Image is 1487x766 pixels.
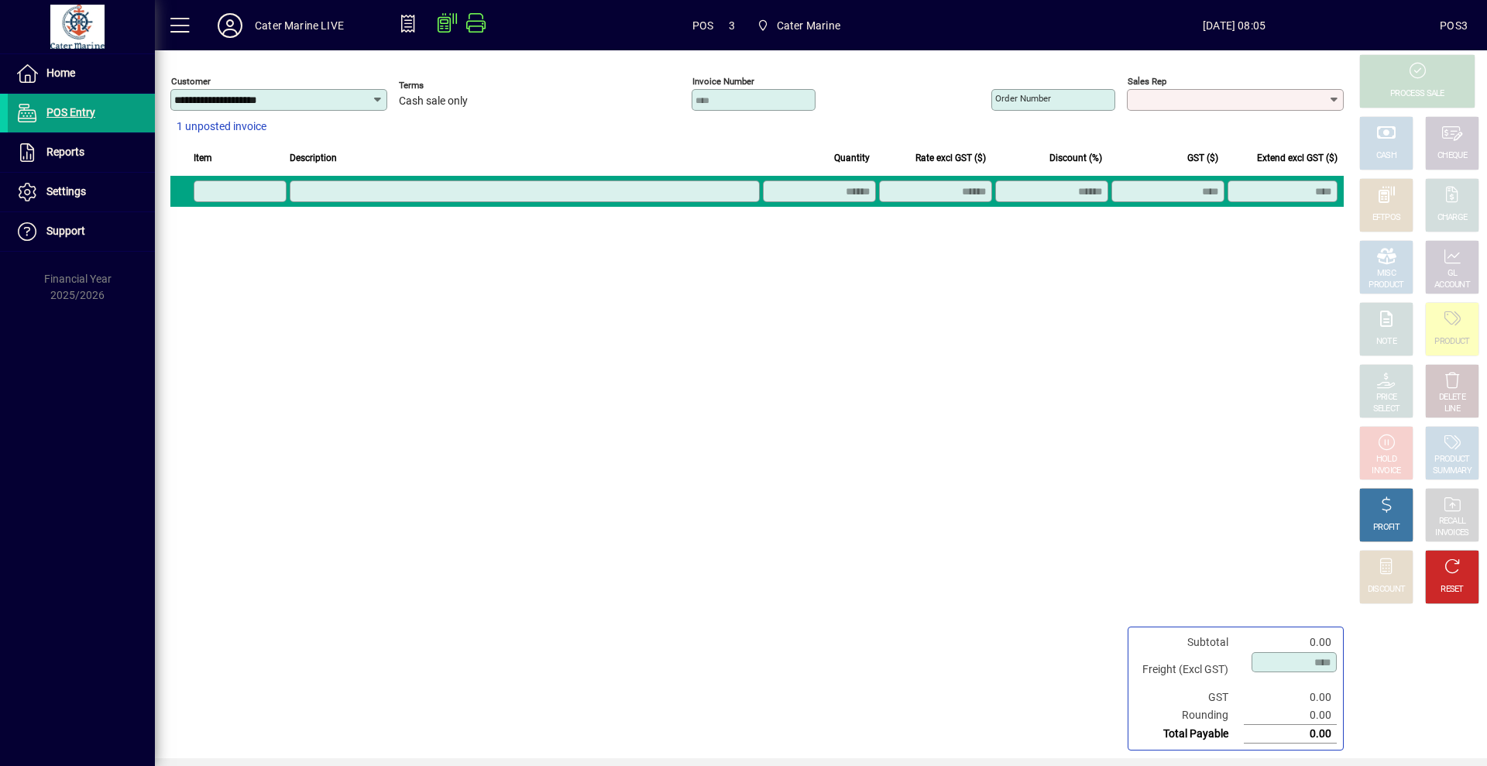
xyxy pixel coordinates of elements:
div: SUMMARY [1433,465,1472,477]
div: DISCOUNT [1368,584,1405,596]
div: Cater Marine LIVE [255,13,344,38]
span: Quantity [834,149,870,167]
div: SELECT [1373,404,1400,415]
span: Settings [46,185,86,198]
span: Discount (%) [1049,149,1102,167]
span: Extend excl GST ($) [1257,149,1338,167]
span: 1 unposted invoice [177,119,266,135]
div: RESET [1441,584,1464,596]
span: Terms [399,81,492,91]
a: Settings [8,173,155,211]
a: Home [8,54,155,93]
span: GST ($) [1187,149,1218,167]
a: Reports [8,133,155,172]
span: Cash sale only [399,95,468,108]
div: PRODUCT [1434,454,1469,465]
div: CHARGE [1437,212,1468,224]
td: Freight (Excl GST) [1135,651,1244,689]
div: INVOICES [1435,527,1468,539]
span: [DATE] 08:05 [1029,13,1440,38]
div: HOLD [1376,454,1396,465]
div: PROCESS SALE [1390,88,1444,100]
td: Rounding [1135,706,1244,725]
div: PROFIT [1373,522,1399,534]
button: 1 unposted invoice [170,113,273,141]
div: RECALL [1439,516,1466,527]
div: INVOICE [1372,465,1400,477]
span: Description [290,149,337,167]
mat-label: Customer [171,76,211,87]
mat-label: Sales rep [1128,76,1166,87]
span: Cater Marine [777,13,840,38]
div: CASH [1376,150,1396,162]
div: POS3 [1440,13,1468,38]
span: POS Entry [46,106,95,119]
div: MISC [1377,268,1396,280]
div: DELETE [1439,392,1465,404]
div: ACCOUNT [1434,280,1470,291]
td: 0.00 [1244,634,1337,651]
td: 0.00 [1244,689,1337,706]
td: Subtotal [1135,634,1244,651]
td: 0.00 [1244,706,1337,725]
span: Home [46,67,75,79]
span: Item [194,149,212,167]
td: Total Payable [1135,725,1244,744]
div: PRODUCT [1434,336,1469,348]
span: Reports [46,146,84,158]
div: LINE [1444,404,1460,415]
div: PRICE [1376,392,1397,404]
span: POS [692,13,714,38]
span: Rate excl GST ($) [915,149,986,167]
td: GST [1135,689,1244,706]
span: Support [46,225,85,237]
button: Profile [205,12,255,40]
td: 0.00 [1244,725,1337,744]
span: Cater Marine [750,12,847,40]
div: PRODUCT [1369,280,1403,291]
mat-label: Order number [995,93,1051,104]
mat-label: Invoice number [692,76,754,87]
a: Support [8,212,155,251]
div: GL [1448,268,1458,280]
div: NOTE [1376,336,1396,348]
div: EFTPOS [1372,212,1401,224]
div: CHEQUE [1437,150,1467,162]
span: 3 [729,13,735,38]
